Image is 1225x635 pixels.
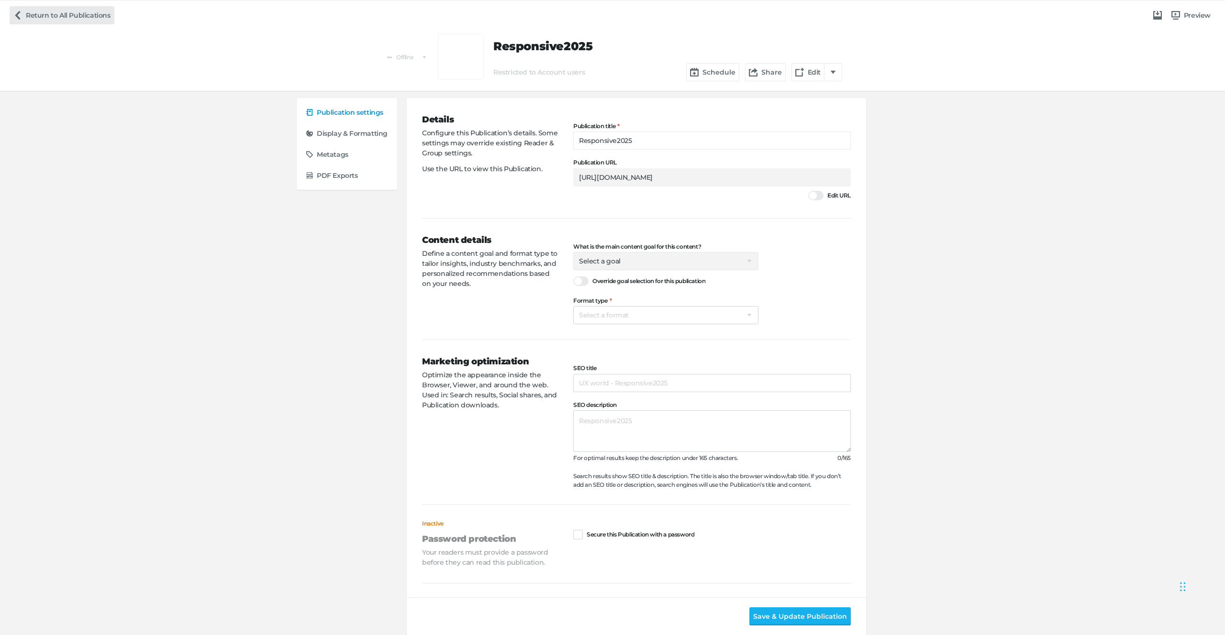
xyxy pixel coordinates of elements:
[573,454,738,461] span: For optimal results keep the description under 165 characters.
[587,531,694,538] span: Secure this Publication with a password
[422,547,558,568] p: Your readers must provide a password before they can read this publication.
[573,374,851,392] input: UX world - Responsive2025
[592,276,705,286] span: Override goal selection for this publication
[686,63,739,81] button: Schedule
[573,243,758,250] label: What is the main content goal for this content?
[1168,6,1214,24] a: Preview
[422,355,558,368] h3: Marketing optimization
[573,472,851,489] div: Search results show SEO title & description. The title is also the browser window/tab title. If y...
[827,191,851,200] span: Edit URL
[837,454,851,462] strong: 0/165
[573,123,851,130] label: Publication title
[396,55,413,60] span: Offline
[422,128,558,158] p: Configure this Publication’s details. Some settings may override existing Reader & Group settings.
[573,159,851,166] label: Publication URL
[10,6,114,24] a: Return to All Publications
[302,104,391,121] a: Publication settings
[745,63,786,81] button: Share
[573,297,758,304] label: Format type
[749,607,851,625] button: Save & Update Publication
[317,151,348,159] h5: Metatags
[317,130,388,138] h5: Display & Formatting
[493,40,842,54] h2: Responsive2025
[302,146,391,163] a: Metatags
[317,109,383,117] h5: Publication settings
[422,234,558,247] h3: Content details
[302,125,391,142] a: Display & Formatting
[302,167,391,184] a: PDF Exports
[791,63,824,81] a: Edit
[422,370,558,410] p: Optimize the appearance inside the Browser, Viewer, and around the web. Used in: Search results, ...
[1149,7,1166,23] a: Archive Publication
[493,68,585,77] h6: Restricted to Account users
[573,365,851,372] label: SEO title
[422,249,558,289] p: Define a content goal and format type to tailor insights, industry benchmarks, and personalized r...
[438,34,484,80] a: Preview
[422,113,558,126] h3: Details
[422,164,558,174] p: Use the URL to view this Publication.
[422,520,558,527] h6: Inactive
[422,533,558,546] h3: Password protection
[317,172,358,180] h5: PDF Exports
[1180,572,1186,601] div: Drag
[573,402,851,408] label: SEO description
[753,611,847,622] span: Save & Update Publication
[1177,563,1225,609] iframe: Chat Widget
